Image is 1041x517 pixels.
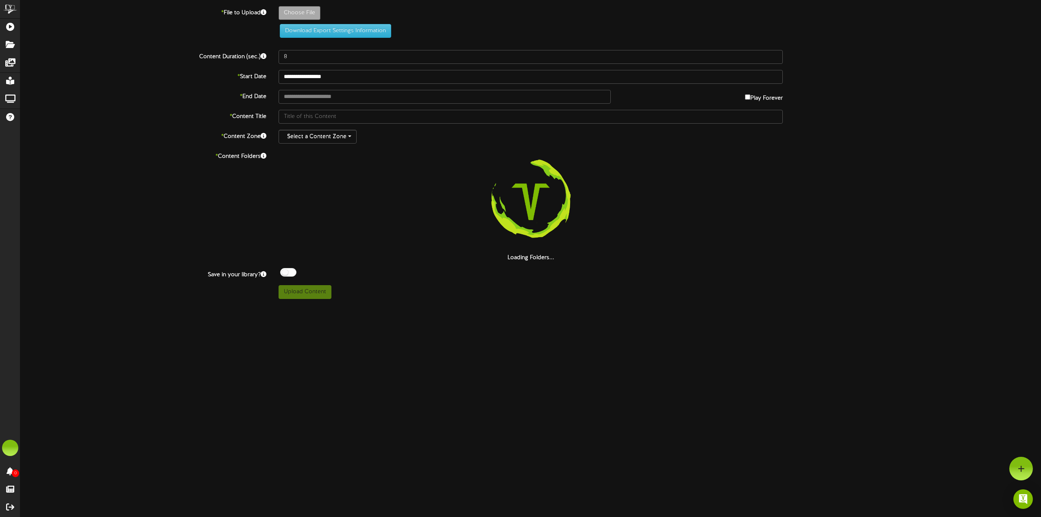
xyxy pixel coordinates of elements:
span: 0 [12,469,19,477]
a: Download Export Settings Information [276,28,391,34]
label: Play Forever [745,90,783,103]
label: Start Date [14,70,272,81]
label: File to Upload [14,6,272,17]
div: Open Intercom Messenger [1013,489,1033,509]
label: Save in your library? [14,268,272,279]
button: Upload Content [279,285,331,299]
label: End Date [14,90,272,101]
input: Title of this Content [279,110,783,124]
input: Play Forever [745,94,750,100]
label: Content Folders [14,150,272,161]
label: Content Zone [14,130,272,141]
label: Content Title [14,110,272,121]
strong: Loading Folders... [507,255,554,261]
button: Download Export Settings Information [280,24,391,38]
button: Select a Content Zone [279,130,357,144]
img: loading-spinner-3.png [479,150,583,254]
label: Content Duration (sec.) [14,50,272,61]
